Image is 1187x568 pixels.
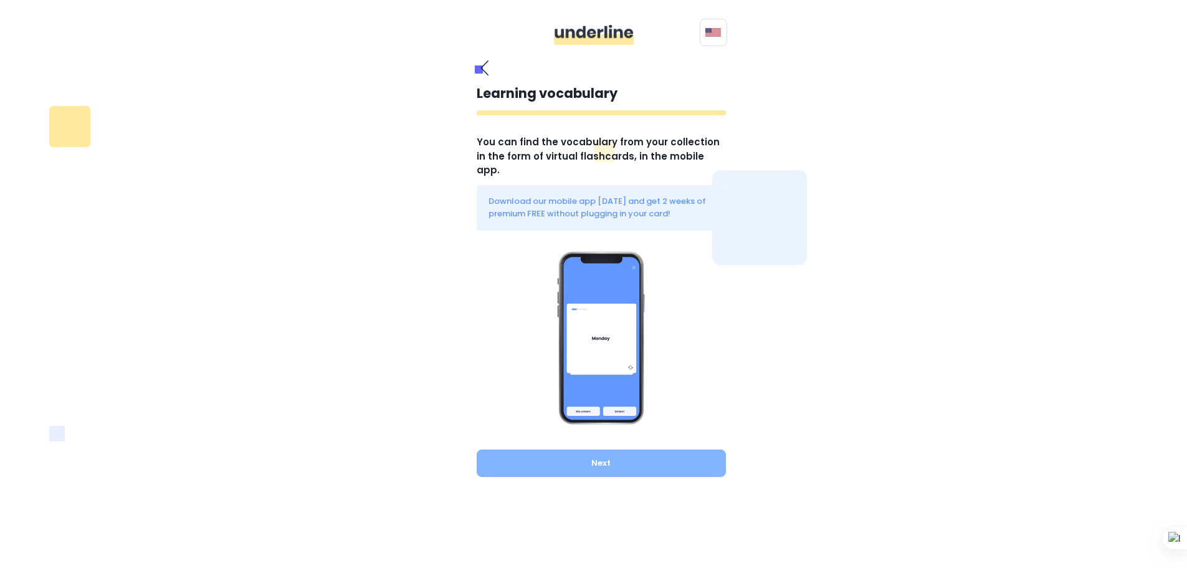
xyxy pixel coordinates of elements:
[477,450,726,477] button: Next
[477,185,726,231] div: Download our mobile app [DATE] and get 2 weeks of premium FREE without plugging in your card!
[557,251,645,425] img: MobileAppLearning-467fe74d205186c145b509e4959f4106.png
[705,27,721,37] img: svg+xml;base64,PHN2ZyB4bWxucz0iaHR0cDovL3d3dy53My5vcmcvMjAwMC9zdmciIHhtbG5zOnhsaW5rPSJodHRwOi8vd3...
[477,84,726,103] p: Learning vocabulary
[477,135,726,178] p: You can find the vocabulary from your collection in the form of virtual flashcards, in the mobile...
[554,25,634,45] img: ddgMu+Zv+CXDCfumCWfsmuPlDdRfDDxAd9LAAAAAAElFTkSuQmCC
